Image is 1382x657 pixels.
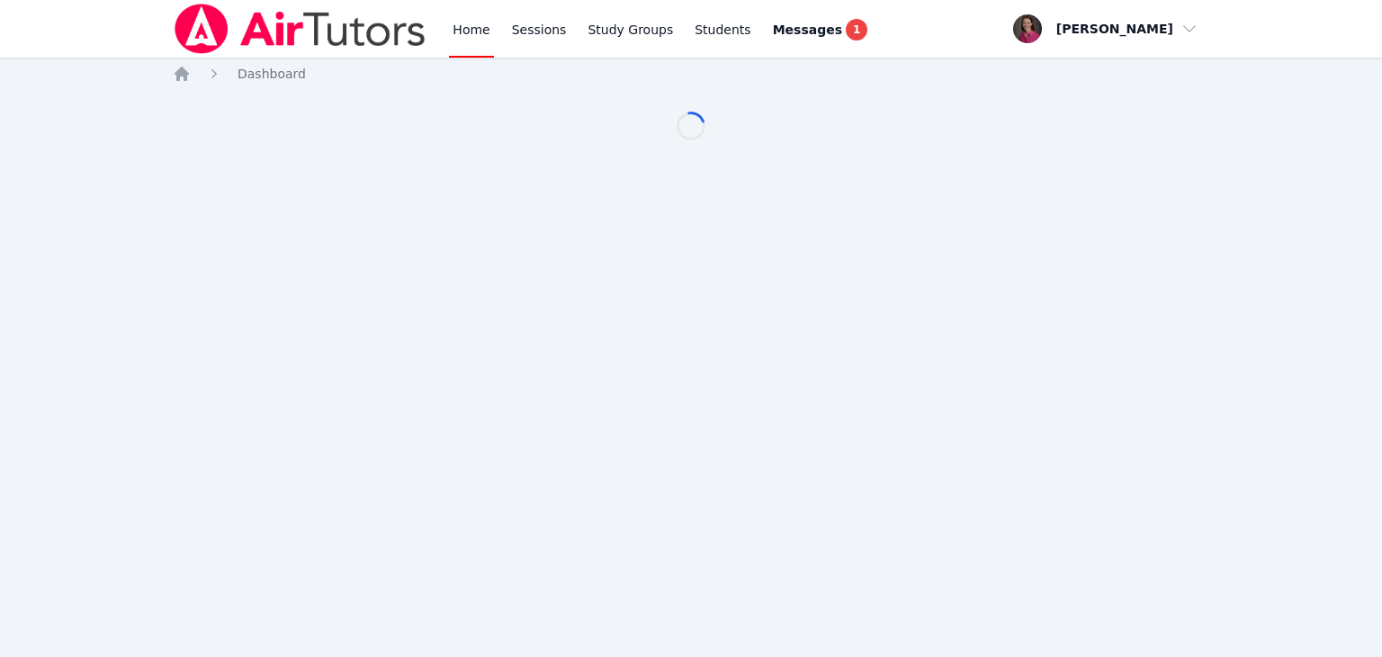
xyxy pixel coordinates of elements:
[238,65,306,83] a: Dashboard
[238,67,306,81] span: Dashboard
[846,19,867,40] span: 1
[773,21,842,39] span: Messages
[173,65,1209,83] nav: Breadcrumb
[173,4,427,54] img: Air Tutors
